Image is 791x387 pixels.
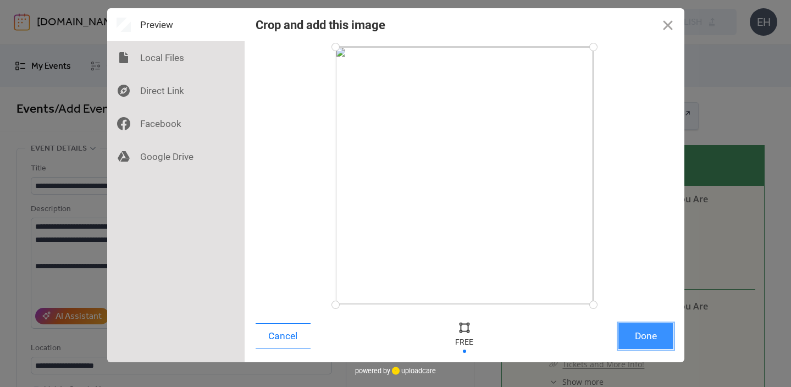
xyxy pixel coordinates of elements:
[651,8,684,41] button: Close
[107,8,245,41] div: Preview
[107,107,245,140] div: Facebook
[256,18,385,32] div: Crop and add this image
[618,323,673,349] button: Done
[107,41,245,74] div: Local Files
[355,362,436,379] div: powered by
[256,323,311,349] button: Cancel
[390,367,436,375] a: uploadcare
[107,140,245,173] div: Google Drive
[107,74,245,107] div: Direct Link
